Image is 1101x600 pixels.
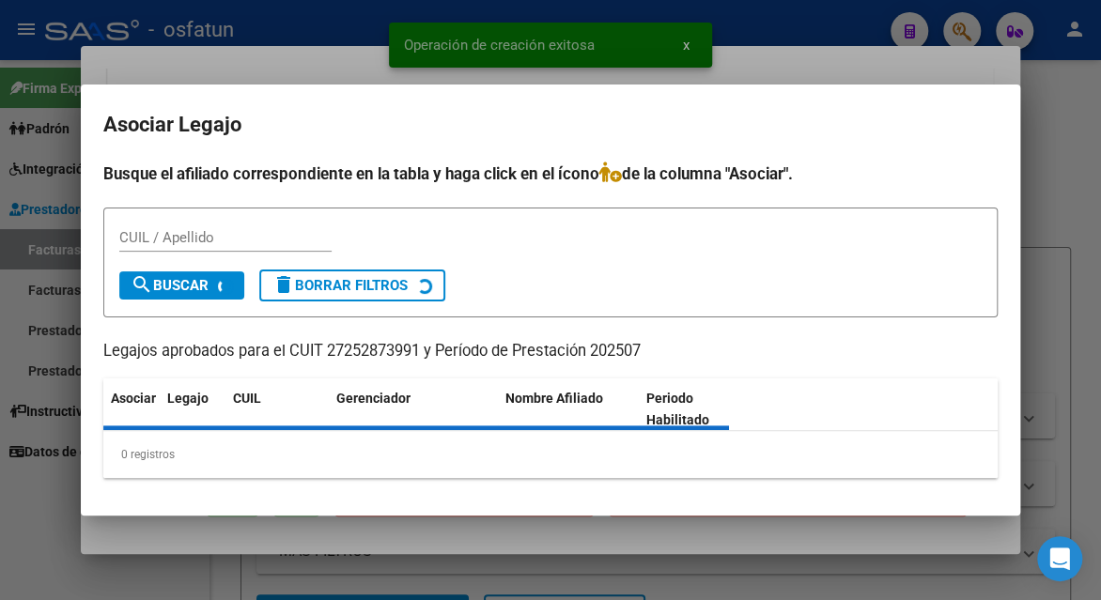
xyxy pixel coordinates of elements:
[103,340,998,363] p: Legajos aprobados para el CUIT 27252873991 y Período de Prestación 202507
[272,277,408,294] span: Borrar Filtros
[119,271,244,300] button: Buscar
[167,391,209,406] span: Legajo
[103,107,998,143] h2: Asociar Legajo
[505,391,603,406] span: Nombre Afiliado
[259,269,445,301] button: Borrar Filtros
[103,431,998,478] div: 0 registros
[336,391,411,406] span: Gerenciador
[160,378,225,440] datatable-header-cell: Legajo
[498,378,639,440] datatable-header-cell: Nombre Afiliado
[329,378,498,440] datatable-header-cell: Gerenciador
[131,273,153,296] mat-icon: search
[646,391,709,427] span: Periodo Habilitado
[639,378,766,440] datatable-header-cell: Periodo Habilitado
[131,277,209,294] span: Buscar
[225,378,329,440] datatable-header-cell: CUIL
[233,391,261,406] span: CUIL
[103,162,998,186] h4: Busque el afiliado correspondiente en la tabla y haga click en el ícono de la columna "Asociar".
[1037,536,1082,581] div: Open Intercom Messenger
[103,378,160,440] datatable-header-cell: Asociar
[272,273,295,296] mat-icon: delete
[111,391,156,406] span: Asociar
